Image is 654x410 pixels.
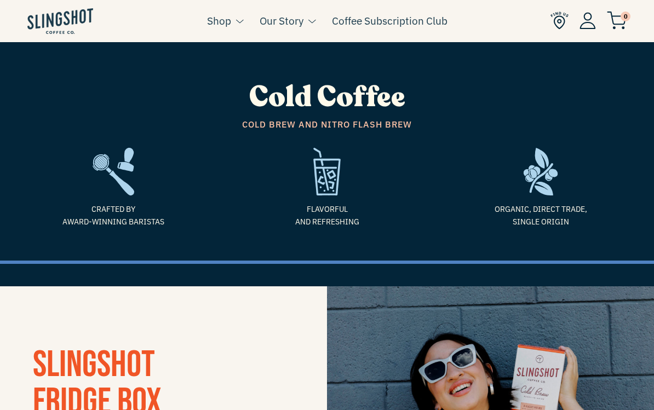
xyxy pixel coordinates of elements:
[442,203,639,228] span: Organic, Direct Trade, Single Origin
[260,13,303,29] a: Our Story
[249,78,405,117] span: Cold Coffee
[550,11,569,30] img: Find Us
[442,148,639,195] img: frame-1635784469962.svg
[621,11,630,21] span: 0
[15,118,639,132] span: Cold Brew and Nitro Flash Brew
[607,14,627,27] a: 0
[332,13,448,29] a: Coffee Subscription Club
[580,12,596,29] img: Account
[207,13,231,29] a: Shop
[607,11,627,30] img: cart
[228,203,426,228] span: Flavorful and refreshing
[15,203,212,228] span: Crafted by Award-Winning Baristas
[15,148,212,195] img: frame2-1635783918803.svg
[228,148,426,195] img: refreshing-1635975143169.svg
